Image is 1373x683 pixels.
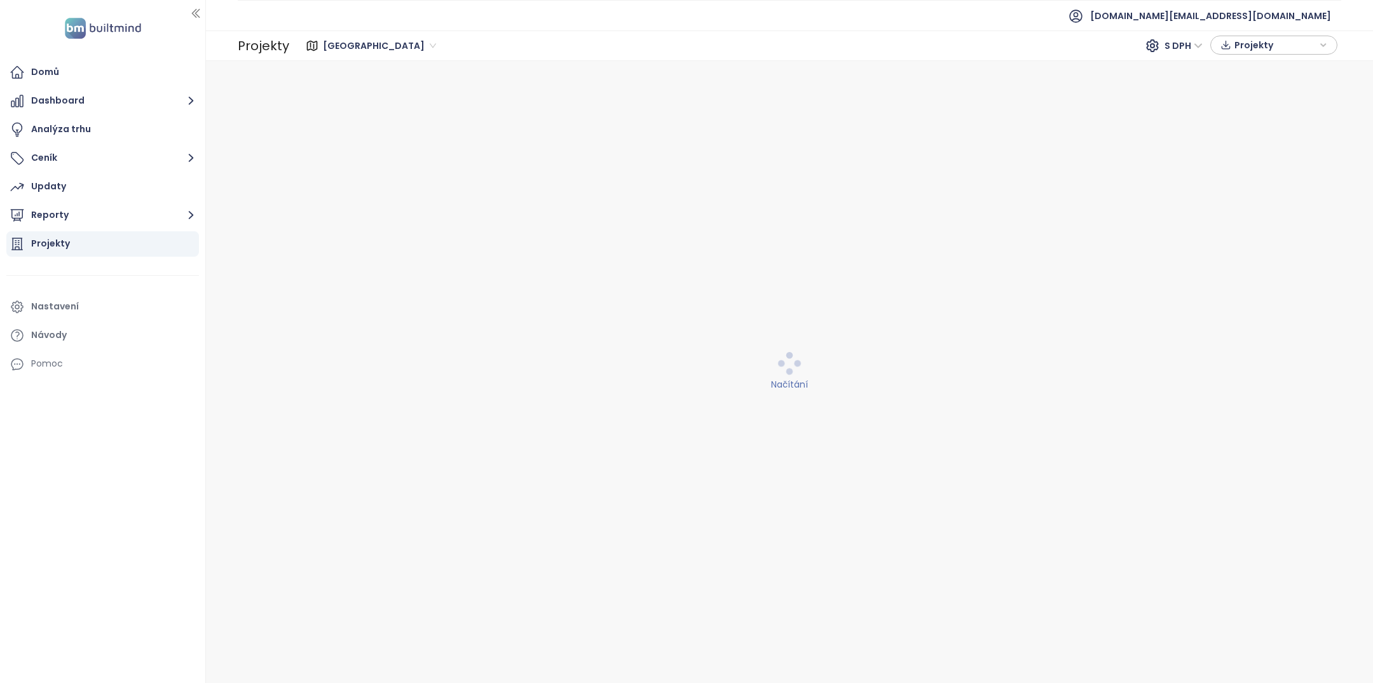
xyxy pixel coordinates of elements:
[31,356,63,372] div: Pomoc
[6,60,199,85] a: Domů
[6,145,199,171] button: Ceník
[238,33,289,58] div: Projekty
[323,36,436,55] span: Praha
[6,323,199,348] a: Návody
[31,299,79,314] div: Nastavení
[6,231,199,257] a: Projekty
[1217,36,1330,55] div: button
[6,351,199,377] div: Pomoc
[6,174,199,199] a: Updaty
[31,179,66,194] div: Updaty
[6,88,199,114] button: Dashboard
[1234,36,1316,55] span: Projekty
[6,117,199,142] a: Analýza trhu
[31,64,59,80] div: Domů
[61,15,145,41] img: logo
[6,294,199,320] a: Nastavení
[31,327,67,343] div: Návody
[31,236,70,252] div: Projekty
[6,203,199,228] button: Reporty
[31,121,91,137] div: Analýza trhu
[1165,36,1203,55] span: S DPH
[214,377,1365,391] div: Načítání
[1090,1,1331,31] span: [DOMAIN_NAME][EMAIL_ADDRESS][DOMAIN_NAME]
